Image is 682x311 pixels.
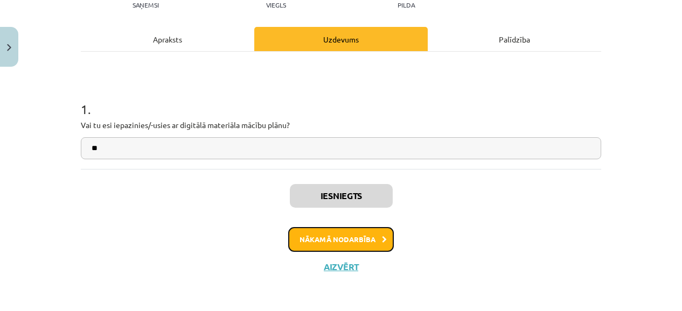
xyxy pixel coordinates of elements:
div: Uzdevums [254,27,428,51]
img: icon-close-lesson-0947bae3869378f0d4975bcd49f059093ad1ed9edebbc8119c70593378902aed.svg [7,44,11,51]
p: Vai tu esi iepazinies/-usies ar digitālā materiāla mācību plānu? [81,119,601,131]
button: Nākamā nodarbība [288,227,394,252]
button: Aizvērt [321,261,361,272]
p: pilda [398,1,415,9]
button: Iesniegts [290,184,393,208]
p: Saņemsi [128,1,163,9]
div: Apraksts [81,27,254,51]
p: Viegls [266,1,286,9]
div: Palīdzība [428,27,601,51]
h1: 1 . [81,83,601,116]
